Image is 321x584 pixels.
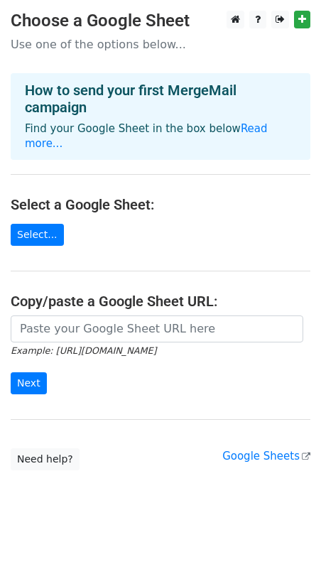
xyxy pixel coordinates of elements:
a: Select... [11,224,64,246]
h4: How to send your first MergeMail campaign [25,82,296,116]
p: Find your Google Sheet in the box below [25,121,296,151]
small: Example: [URL][DOMAIN_NAME] [11,345,156,356]
h3: Choose a Google Sheet [11,11,310,31]
h4: Copy/paste a Google Sheet URL: [11,293,310,310]
input: Next [11,372,47,394]
a: Google Sheets [222,450,310,463]
h4: Select a Google Sheet: [11,196,310,213]
p: Use one of the options below... [11,37,310,52]
input: Paste your Google Sheet URL here [11,315,303,342]
a: Need help? [11,448,80,470]
a: Read more... [25,122,268,150]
